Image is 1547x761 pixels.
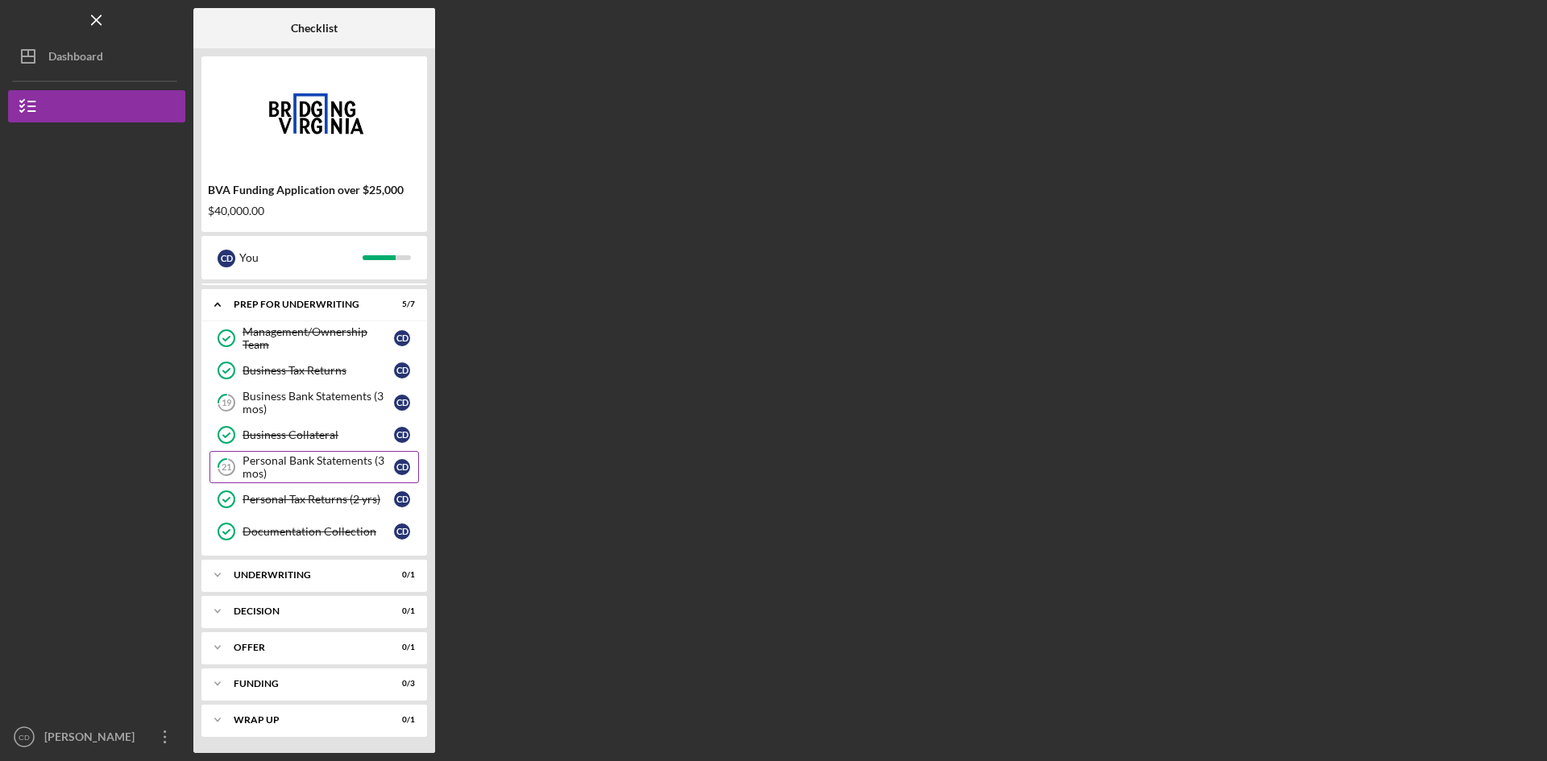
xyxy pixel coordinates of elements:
[209,419,419,451] a: Business CollateralCD
[209,387,419,419] a: 19Business Bank Statements (3 mos)CD
[386,570,415,580] div: 0 / 1
[8,40,185,72] button: Dashboard
[243,525,394,538] div: Documentation Collection
[209,354,419,387] a: Business Tax ReturnsCD
[208,205,421,217] div: $40,000.00
[48,40,103,77] div: Dashboard
[218,250,235,267] div: C D
[386,679,415,689] div: 0 / 3
[40,721,145,757] div: [PERSON_NAME]
[243,493,394,506] div: Personal Tax Returns (2 yrs)
[19,733,30,742] text: CD
[243,428,394,441] div: Business Collateral
[243,390,394,416] div: Business Bank Statements (3 mos)
[209,451,419,483] a: 21Personal Bank Statements (3 mos)CD
[234,643,375,652] div: Offer
[234,679,375,689] div: Funding
[394,523,410,540] div: C D
[394,491,410,507] div: C D
[243,325,394,351] div: Management/Ownership Team
[291,22,338,35] b: Checklist
[222,462,231,473] tspan: 21
[234,606,375,616] div: Decision
[394,427,410,443] div: C D
[222,398,232,408] tspan: 19
[201,64,427,161] img: Product logo
[243,364,394,377] div: Business Tax Returns
[394,362,410,378] div: C D
[243,454,394,480] div: Personal Bank Statements (3 mos)
[386,300,415,309] div: 5 / 7
[386,606,415,616] div: 0 / 1
[8,721,185,753] button: CD[PERSON_NAME]
[234,300,375,309] div: Prep for Underwriting
[234,715,375,725] div: Wrap Up
[209,483,419,515] a: Personal Tax Returns (2 yrs)CD
[394,395,410,411] div: C D
[394,330,410,346] div: C D
[209,515,419,548] a: Documentation CollectionCD
[394,459,410,475] div: C D
[209,322,419,354] a: Management/Ownership TeamCD
[208,184,421,196] div: BVA Funding Application over $25,000
[386,715,415,725] div: 0 / 1
[234,570,375,580] div: Underwriting
[239,244,363,271] div: You
[386,643,415,652] div: 0 / 1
